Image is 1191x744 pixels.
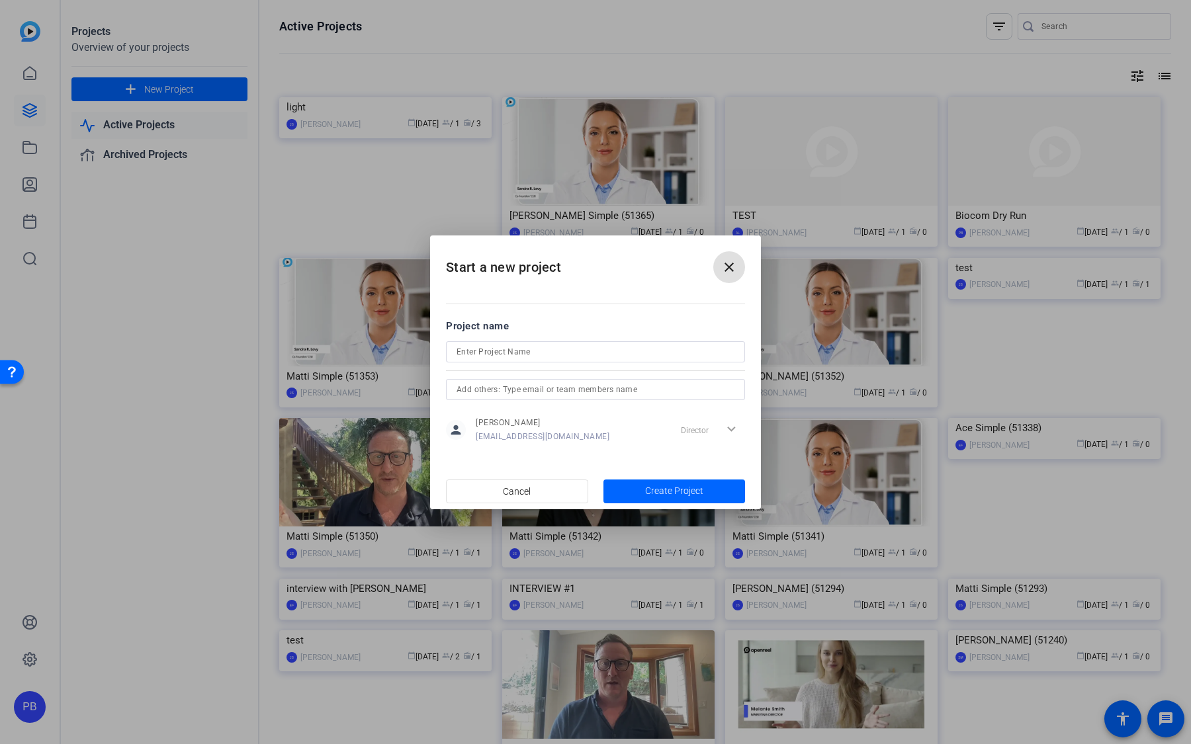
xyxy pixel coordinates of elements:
[476,417,609,428] span: [PERSON_NAME]
[446,319,745,333] div: Project name
[603,479,746,503] button: Create Project
[457,344,734,360] input: Enter Project Name
[721,259,737,275] mat-icon: close
[503,479,531,504] span: Cancel
[476,431,609,442] span: [EMAIL_ADDRESS][DOMAIN_NAME]
[645,484,703,498] span: Create Project
[457,382,734,397] input: Add others: Type email or team members name
[430,235,761,289] h2: Start a new project
[446,479,588,503] button: Cancel
[446,420,466,440] mat-icon: person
